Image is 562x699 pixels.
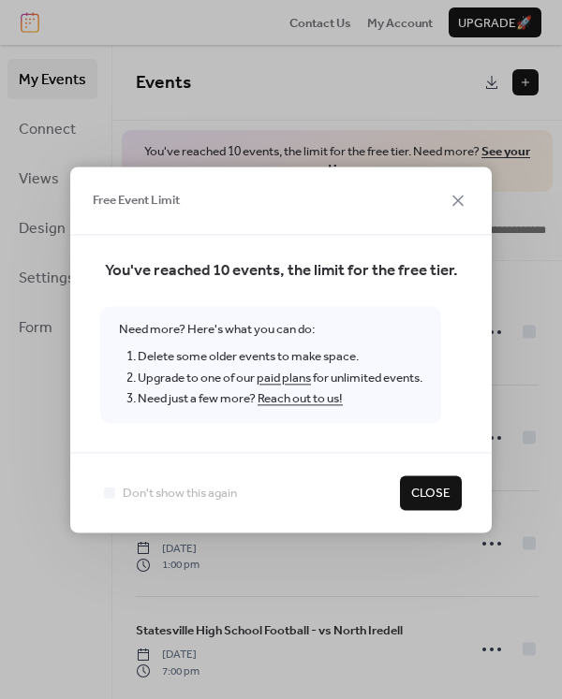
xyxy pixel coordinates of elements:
span: Need more? Here's what you can do: [100,306,441,424]
span: Don't show this again [123,485,237,503]
span: You've reached 10 events, the limit for the free tier. [100,258,462,284]
li: Upgrade to one of our for unlimited events. [138,368,422,388]
li: Need just a few more? [138,388,422,409]
span: Close [411,485,451,503]
a: paid plans [257,366,311,390]
li: Delete some older events to make space. [138,346,422,367]
button: Close [400,476,462,510]
span: Free Event Limit [93,192,180,211]
a: Reach out to us! [258,386,343,411]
